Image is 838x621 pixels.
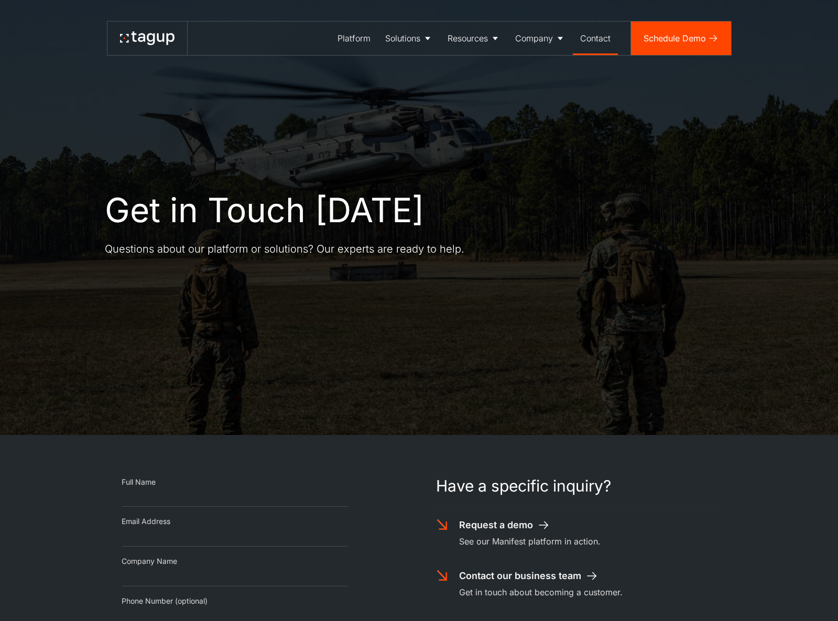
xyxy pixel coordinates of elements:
[631,21,731,55] a: Schedule Demo
[338,32,371,45] div: Platform
[122,477,348,487] div: Full Name
[459,518,533,532] div: Request a demo
[122,596,348,606] div: Phone Number (optional)
[122,556,348,566] div: Company Name
[573,21,618,55] a: Contact
[378,21,440,55] a: Solutions
[105,191,424,229] h1: Get in Touch [DATE]
[448,32,488,45] div: Resources
[459,535,601,548] div: See our Manifest platform in action.
[436,477,717,495] h1: Have a specific inquiry?
[459,569,581,583] div: Contact our business team
[122,516,348,527] div: Email Address
[459,569,598,583] a: Contact our business team
[580,32,611,45] div: Contact
[515,32,553,45] div: Company
[644,32,706,45] div: Schedule Demo
[330,21,378,55] a: Platform
[459,518,550,532] a: Request a demo
[508,21,573,55] a: Company
[440,21,508,55] a: Resources
[459,586,623,598] div: Get in touch about becoming a customer.
[385,32,420,45] div: Solutions
[105,242,464,256] p: Questions about our platform or solutions? Our experts are ready to help.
